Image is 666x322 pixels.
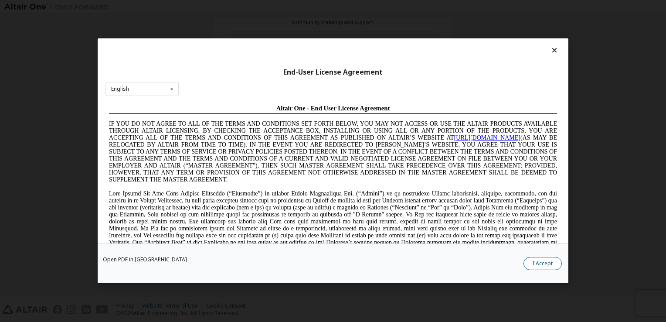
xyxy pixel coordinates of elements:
a: [URL][DOMAIN_NAME] [349,33,415,40]
span: Altair One - End User License Agreement [171,3,285,10]
div: End-User License Agreement [105,68,561,77]
span: IF YOU DO NOT AGREE TO ALL OF THE TERMS AND CONDITIONS SET FORTH BELOW, YOU MAY NOT ACCESS OR USE... [3,19,452,82]
div: English [111,86,129,92]
span: Lore Ipsumd Sit Ame Cons Adipisc Elitseddo (“Eiusmodte”) in utlabor Etdolo Magnaaliqua Eni. (“Adm... [3,89,452,151]
button: I Accept [523,257,562,271]
a: Open PDF in [GEOGRAPHIC_DATA] [103,257,187,263]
